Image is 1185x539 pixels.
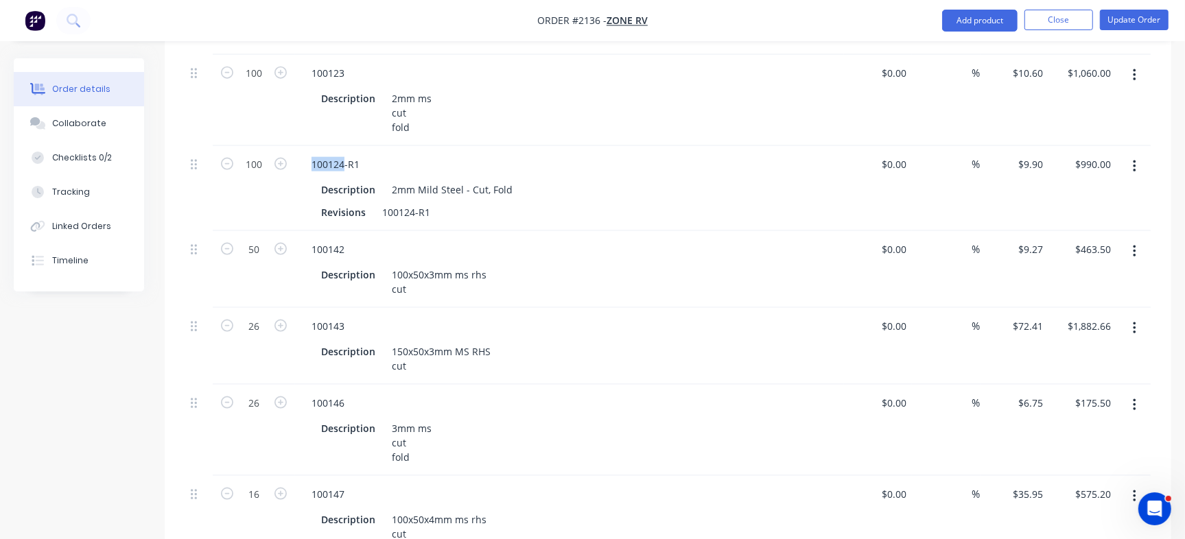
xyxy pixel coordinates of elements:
div: Description [316,180,381,200]
div: Description [316,342,381,361]
div: 2mm Mild Steel - Cut, Fold [386,180,518,200]
span: % [972,486,981,502]
div: Timeline [52,254,89,267]
div: 100x50x3mm ms rhs cut [386,265,492,299]
span: % [972,156,981,172]
img: Factory [25,10,45,31]
div: Tracking [52,186,90,198]
span: % [972,395,981,411]
span: % [972,65,981,81]
span: Order #2136 - [537,14,607,27]
div: 100124-R1 [301,154,371,174]
button: Update Order [1100,10,1169,30]
div: 150x50x3mm MS RHS cut [386,342,496,376]
div: Description [316,418,381,438]
span: % [972,241,981,257]
div: Order details [52,83,110,95]
iframe: Intercom live chat [1138,492,1171,525]
button: Tracking [14,175,144,209]
button: Checklists 0/2 [14,141,144,175]
span: % [972,318,981,334]
div: Description [316,510,381,529]
button: Order details [14,72,144,106]
div: Linked Orders [52,220,111,232]
div: 2mm ms cut fold [386,88,437,137]
div: Checklists 0/2 [52,152,112,164]
a: Zone RV [607,14,648,27]
button: Linked Orders [14,209,144,243]
div: Description [316,88,381,108]
div: Collaborate [52,117,106,130]
div: Revisions [316,202,371,222]
button: Timeline [14,243,144,278]
div: 100142 [301,239,355,259]
div: 100123 [301,63,355,83]
div: Description [316,265,381,285]
div: 100147 [301,484,355,504]
button: Collaborate [14,106,144,141]
button: Add product [942,10,1018,32]
div: 100143 [301,316,355,336]
button: Close [1024,10,1093,30]
div: 3mm ms cut fold [386,418,440,467]
div: 100124-R1 [377,202,436,222]
div: 100146 [301,393,355,413]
